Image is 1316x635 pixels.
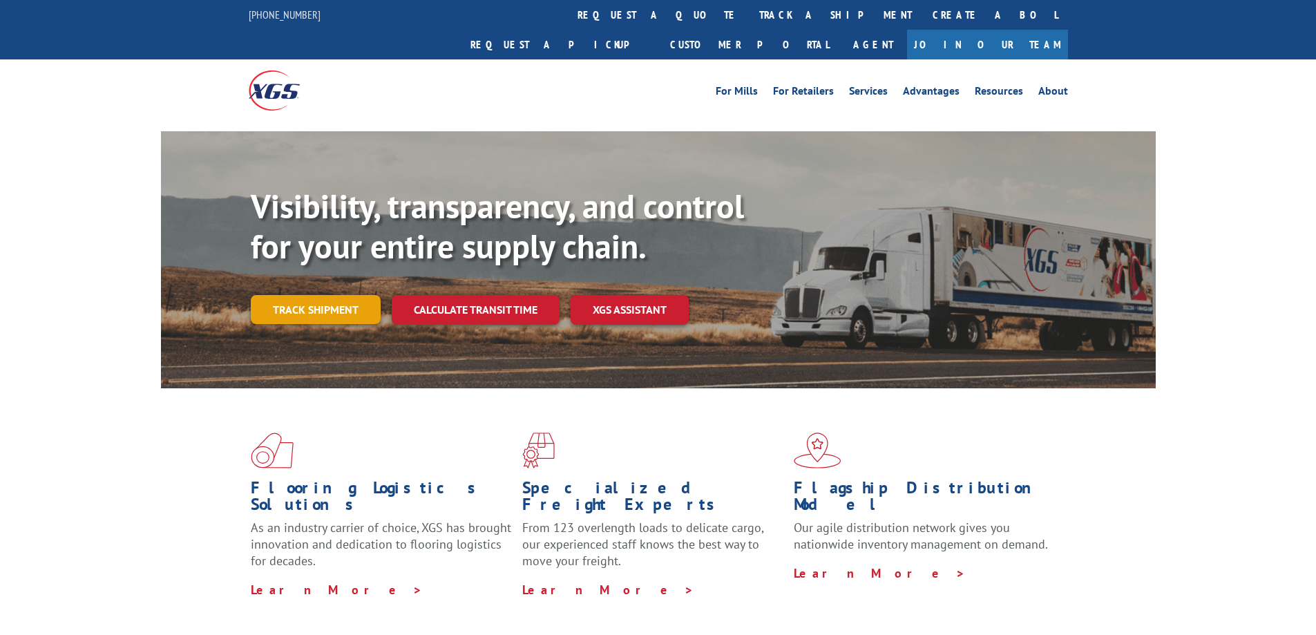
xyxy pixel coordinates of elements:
[522,582,694,598] a: Learn More >
[773,86,834,101] a: For Retailers
[251,480,512,520] h1: Flooring Logistics Solutions
[907,30,1068,59] a: Join Our Team
[460,30,660,59] a: Request a pickup
[522,433,555,468] img: xgs-icon-focused-on-flooring-red
[1038,86,1068,101] a: About
[571,295,689,325] a: XGS ASSISTANT
[794,480,1055,520] h1: Flagship Distribution Model
[794,520,1048,552] span: Our agile distribution network gives you nationwide inventory management on demand.
[716,86,758,101] a: For Mills
[251,582,423,598] a: Learn More >
[794,433,841,468] img: xgs-icon-flagship-distribution-model-red
[522,520,783,581] p: From 123 overlength loads to delicate cargo, our experienced staff knows the best way to move you...
[849,86,888,101] a: Services
[975,86,1023,101] a: Resources
[660,30,839,59] a: Customer Portal
[522,480,783,520] h1: Specialized Freight Experts
[392,295,560,325] a: Calculate transit time
[251,295,381,324] a: Track shipment
[251,520,511,569] span: As an industry carrier of choice, XGS has brought innovation and dedication to flooring logistics...
[251,184,744,267] b: Visibility, transparency, and control for your entire supply chain.
[251,433,294,468] img: xgs-icon-total-supply-chain-intelligence-red
[903,86,960,101] a: Advantages
[839,30,907,59] a: Agent
[249,8,321,21] a: [PHONE_NUMBER]
[794,565,966,581] a: Learn More >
